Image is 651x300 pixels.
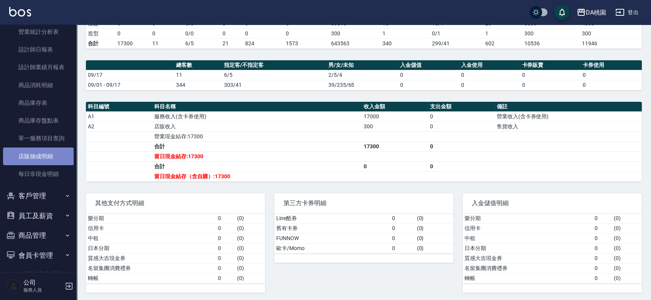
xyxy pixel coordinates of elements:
td: 21 [221,38,243,48]
td: 0 [362,161,428,171]
table: a dense table [86,102,642,182]
td: 300 [329,28,381,38]
a: 單一服務項目查詢 [3,129,74,147]
td: 日本分期 [463,243,593,253]
td: 營業收入(含卡券使用) [495,111,642,121]
td: 店販收入 [152,121,362,131]
td: 0 [216,233,235,243]
td: FUNNOW [274,233,390,243]
td: 0 [390,214,415,224]
th: 科目編號 [86,102,152,112]
td: ( 0 ) [415,233,454,243]
td: 344 [174,80,222,90]
td: 0 [593,233,612,243]
td: 0 / 1 [430,28,483,38]
td: ( 0 ) [235,273,265,283]
td: 0 [216,243,235,253]
td: 0 [428,161,494,171]
td: 0 [581,70,642,80]
button: 登出 [612,5,642,20]
td: 合計 [152,141,362,151]
td: 0 [398,70,459,80]
th: 指定客/不指定客 [222,60,326,70]
td: 名留集團消費禮券 [86,263,216,273]
a: 營業統計分析表 [3,23,74,41]
a: 商品消耗明細 [3,76,74,94]
td: Line酷券 [274,214,390,224]
td: 11 [174,70,222,80]
td: 0 [459,80,520,90]
td: 0 [390,233,415,243]
td: ( 0 ) [612,214,642,224]
td: 0 [581,80,642,90]
td: 300 [580,28,642,38]
th: 科目名稱 [152,102,362,112]
h5: 公司 [23,279,63,287]
td: 1 [381,28,430,38]
td: 中租 [463,233,593,243]
td: ( 0 ) [415,223,454,233]
td: 質感大吉現金券 [86,253,216,263]
th: 備註 [495,102,642,112]
td: 300 [522,28,580,38]
button: save [554,5,570,20]
td: 0 [428,141,494,151]
td: 300 [362,121,428,131]
td: 0 [428,121,494,131]
td: ( 0 ) [415,214,454,224]
button: 客戶管理 [3,186,74,206]
td: 0 [216,263,235,273]
th: 支出金額 [428,102,494,112]
th: 卡券販賣 [520,60,581,70]
td: ( 0 ) [612,273,642,283]
td: 0 [243,28,284,38]
span: 入金儲值明細 [472,199,633,207]
a: 每日非現金明細 [3,165,74,183]
td: 6/5 [183,38,220,48]
span: 其他支付方式明細 [95,199,256,207]
td: ( 0 ) [612,233,642,243]
td: ( 0 ) [235,214,265,224]
td: 0 [428,111,494,121]
td: 轉帳 [463,273,593,283]
td: 09/01 - 09/17 [86,80,174,90]
td: A1 [86,111,152,121]
button: 商品管理 [3,225,74,245]
table: a dense table [274,214,453,254]
table: a dense table [463,214,642,283]
td: 歐卡/Momo [274,243,390,253]
td: 0 [216,214,235,224]
td: 0 [520,80,581,90]
td: 602 [483,38,522,48]
td: 當日現金結存（含自購）:17300 [152,171,362,181]
a: 商品庫存盤點表 [3,112,74,129]
td: 0 [390,223,415,233]
td: 合計 [152,161,362,171]
td: ( 0 ) [612,253,642,263]
td: 質感大吉現金券 [463,253,593,263]
table: a dense table [86,60,642,90]
img: Logo [9,7,31,17]
th: 男/女/未知 [326,60,398,70]
th: 入金使用 [459,60,520,70]
td: 0 [390,243,415,253]
a: 設計師業績月報表 [3,58,74,76]
td: 303/41 [222,80,326,90]
button: DA桃園 [574,5,609,20]
td: 1 [483,28,522,38]
td: 2/5/4 [326,70,398,80]
td: ( 0 ) [235,223,265,233]
td: 0 [593,253,612,263]
td: 0 [593,214,612,224]
td: A2 [86,121,152,131]
th: 收入金額 [362,102,428,112]
td: 10536 [522,38,580,48]
button: 員工及薪資 [3,206,74,226]
td: 643563 [329,38,381,48]
td: 當日現金結存:17300 [152,151,362,161]
td: 299/41 [430,38,483,48]
button: 紅利點數設定 [3,265,74,285]
table: a dense table [86,214,265,283]
td: 舊有卡券 [274,223,390,233]
td: 0 [115,28,150,38]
